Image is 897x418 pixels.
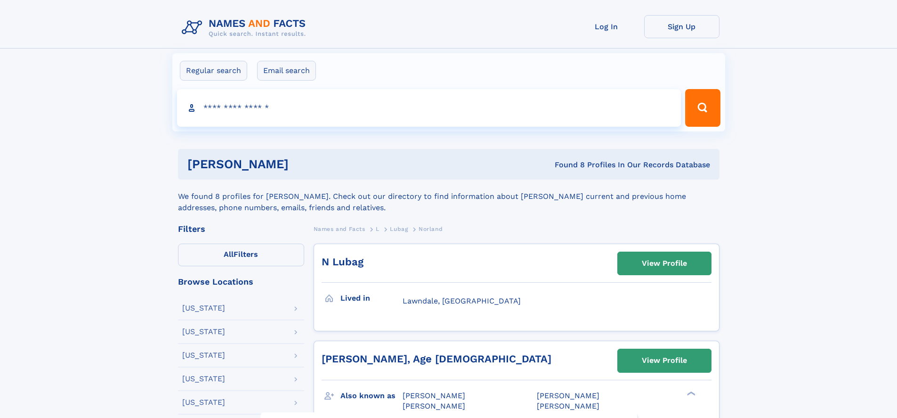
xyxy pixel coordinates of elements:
h3: Lived in [340,290,403,306]
a: [PERSON_NAME], Age [DEMOGRAPHIC_DATA] [322,353,551,365]
label: Filters [178,244,304,266]
div: [US_STATE] [182,328,225,336]
div: Filters [178,225,304,233]
span: All [224,250,234,259]
a: Names and Facts [314,223,365,235]
label: Regular search [180,61,247,81]
a: L [376,223,380,235]
div: [US_STATE] [182,375,225,383]
div: ❯ [685,390,696,396]
a: N Lubag [322,256,364,268]
a: Lubag [390,223,408,235]
button: Search Button [685,89,720,127]
span: Lubag [390,226,408,232]
label: Email search [257,61,316,81]
div: View Profile [642,350,687,371]
a: Log In [569,15,644,38]
input: search input [177,89,681,127]
div: Browse Locations [178,278,304,286]
div: [US_STATE] [182,399,225,406]
span: [PERSON_NAME] [537,391,599,400]
div: Found 8 Profiles In Our Records Database [421,160,710,170]
h1: [PERSON_NAME] [187,158,422,170]
div: [US_STATE] [182,352,225,359]
span: L [376,226,380,232]
span: [PERSON_NAME] [403,391,465,400]
a: View Profile [618,252,711,275]
div: We found 8 profiles for [PERSON_NAME]. Check out our directory to find information about [PERSON_... [178,180,719,213]
span: Lawndale, [GEOGRAPHIC_DATA] [403,296,521,305]
span: Norland [419,226,443,232]
span: [PERSON_NAME] [403,402,465,410]
div: View Profile [642,253,687,274]
h3: Also known as [340,388,403,404]
div: [US_STATE] [182,304,225,312]
a: Sign Up [644,15,719,38]
span: [PERSON_NAME] [537,402,599,410]
img: Logo Names and Facts [178,15,314,41]
a: View Profile [618,349,711,372]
